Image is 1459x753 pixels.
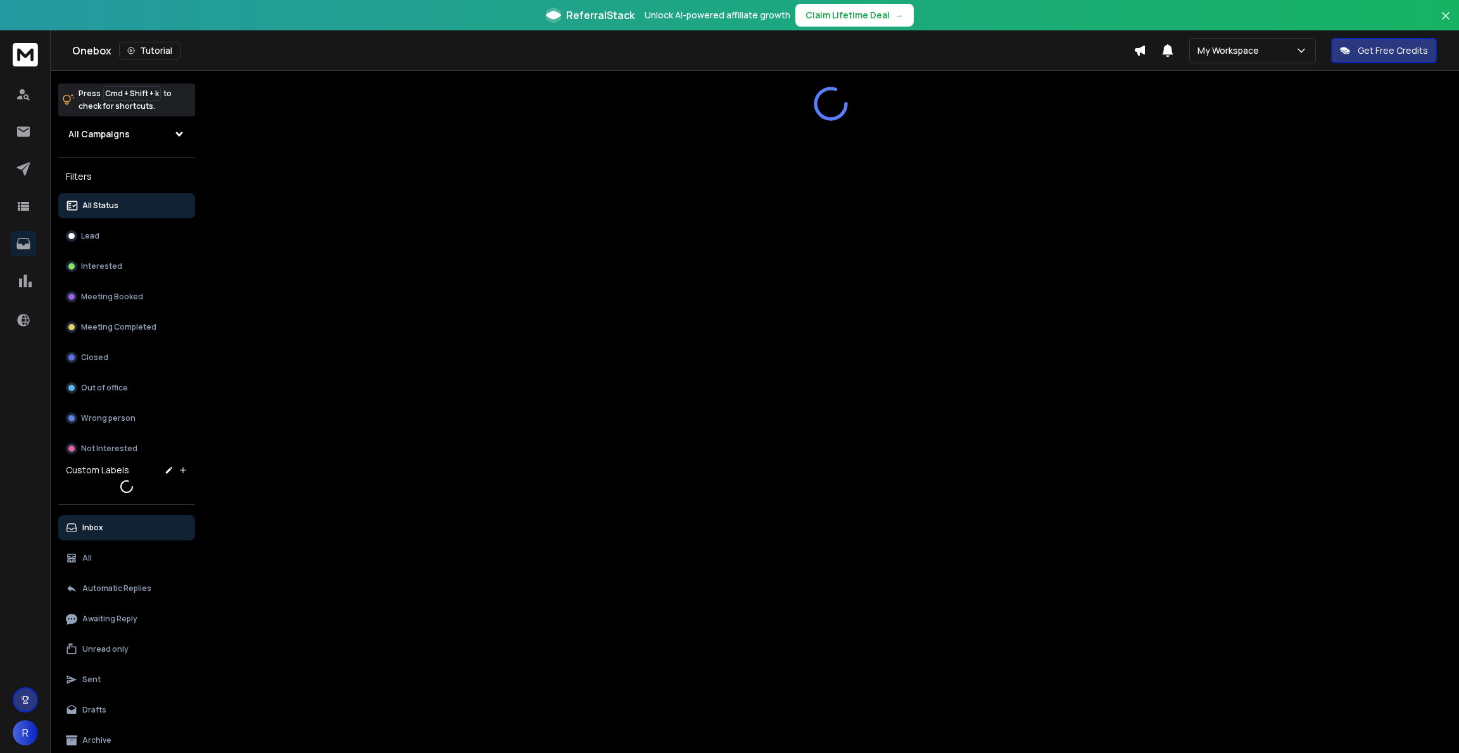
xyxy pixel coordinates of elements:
[58,576,195,601] button: Automatic Replies
[1331,38,1437,63] button: Get Free Credits
[82,583,151,594] p: Automatic Replies
[81,444,137,454] p: Not Interested
[58,637,195,662] button: Unread only
[81,322,156,332] p: Meeting Completed
[58,314,195,340] button: Meeting Completed
[58,728,195,753] button: Archive
[58,406,195,431] button: Wrong person
[81,413,136,423] p: Wrong person
[645,9,790,22] p: Unlock AI-powered affiliate growth
[82,523,103,533] p: Inbox
[103,86,161,101] span: Cmd + Shift + k
[566,8,635,23] span: ReferralStack
[58,515,195,540] button: Inbox
[58,284,195,309] button: Meeting Booked
[58,606,195,632] button: Awaiting Reply
[1358,44,1428,57] p: Get Free Credits
[82,675,101,685] p: Sent
[82,644,129,654] p: Unread only
[81,352,108,363] p: Closed
[81,383,128,393] p: Out of office
[895,9,904,22] span: →
[82,614,137,624] p: Awaiting Reply
[82,705,106,715] p: Drafts
[66,464,129,476] h3: Custom Labels
[72,42,1134,59] div: Onebox
[81,292,143,302] p: Meeting Booked
[58,375,195,401] button: Out of office
[79,87,172,113] p: Press to check for shortcuts.
[58,223,195,249] button: Lead
[1437,8,1454,38] button: Close banner
[82,553,92,563] p: All
[81,231,99,241] p: Lead
[58,254,195,279] button: Interested
[58,345,195,370] button: Closed
[58,697,195,723] button: Drafts
[795,4,914,27] button: Claim Lifetime Deal→
[58,545,195,571] button: All
[58,667,195,692] button: Sent
[82,735,111,745] p: Archive
[58,168,195,185] h3: Filters
[81,261,122,271] p: Interested
[58,436,195,461] button: Not Interested
[13,720,38,745] button: R
[68,128,130,140] h1: All Campaigns
[82,201,118,211] p: All Status
[58,121,195,147] button: All Campaigns
[1197,44,1264,57] p: My Workspace
[119,42,180,59] button: Tutorial
[58,193,195,218] button: All Status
